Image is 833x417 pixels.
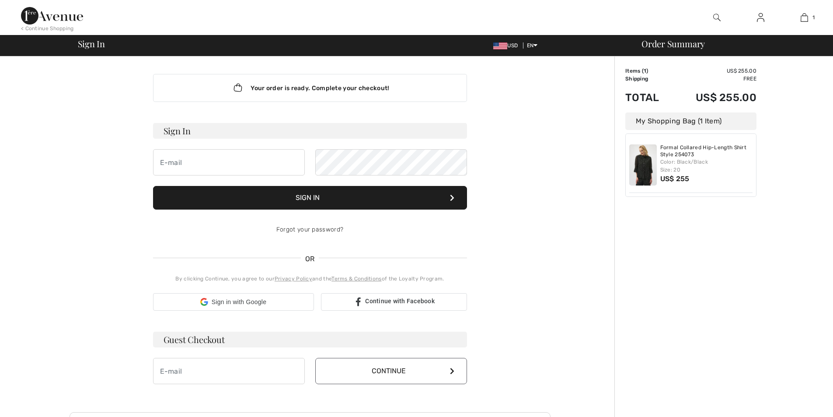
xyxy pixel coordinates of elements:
[644,68,646,74] span: 1
[750,12,771,23] a: Sign In
[631,39,828,48] div: Order Summary
[783,12,826,23] a: 1
[812,14,815,21] span: 1
[153,149,305,175] input: E-mail
[153,123,467,139] h3: Sign In
[331,276,381,282] a: Terms & Conditions
[21,7,83,25] img: 1ère Avenue
[801,12,808,23] img: My Bag
[275,276,312,282] a: Privacy Policy
[153,74,467,102] div: Your order is ready. Complete your checkout!
[625,75,672,83] td: Shipping
[672,67,756,75] td: US$ 255.00
[625,83,672,112] td: Total
[78,39,105,48] span: Sign In
[153,358,305,384] input: E-mail
[527,42,538,49] span: EN
[625,67,672,75] td: Items ( )
[493,42,507,49] img: US Dollar
[672,83,756,112] td: US$ 255.00
[672,75,756,83] td: Free
[365,298,435,305] span: Continue with Facebook
[276,226,343,233] a: Forgot your password?
[629,144,657,186] img: Formal Collared Hip-Length Shirt Style 254073
[315,358,467,384] button: Continue
[153,186,467,210] button: Sign In
[493,42,521,49] span: USD
[153,293,314,311] div: Sign in with Google
[660,158,753,174] div: Color: Black/Black Size: 20
[321,293,467,311] a: Continue with Facebook
[153,332,467,347] h3: Guest Checkout
[21,25,74,32] div: < Continue Shopping
[660,144,753,158] a: Formal Collared Hip-Length Shirt Style 254073
[625,112,756,130] div: My Shopping Bag (1 Item)
[713,12,721,23] img: search the website
[757,12,764,23] img: My Info
[301,254,319,264] span: OR
[212,298,266,307] span: Sign in with Google
[153,275,467,283] div: By clicking Continue, you agree to our and the of the Loyalty Program.
[660,175,690,183] span: US$ 255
